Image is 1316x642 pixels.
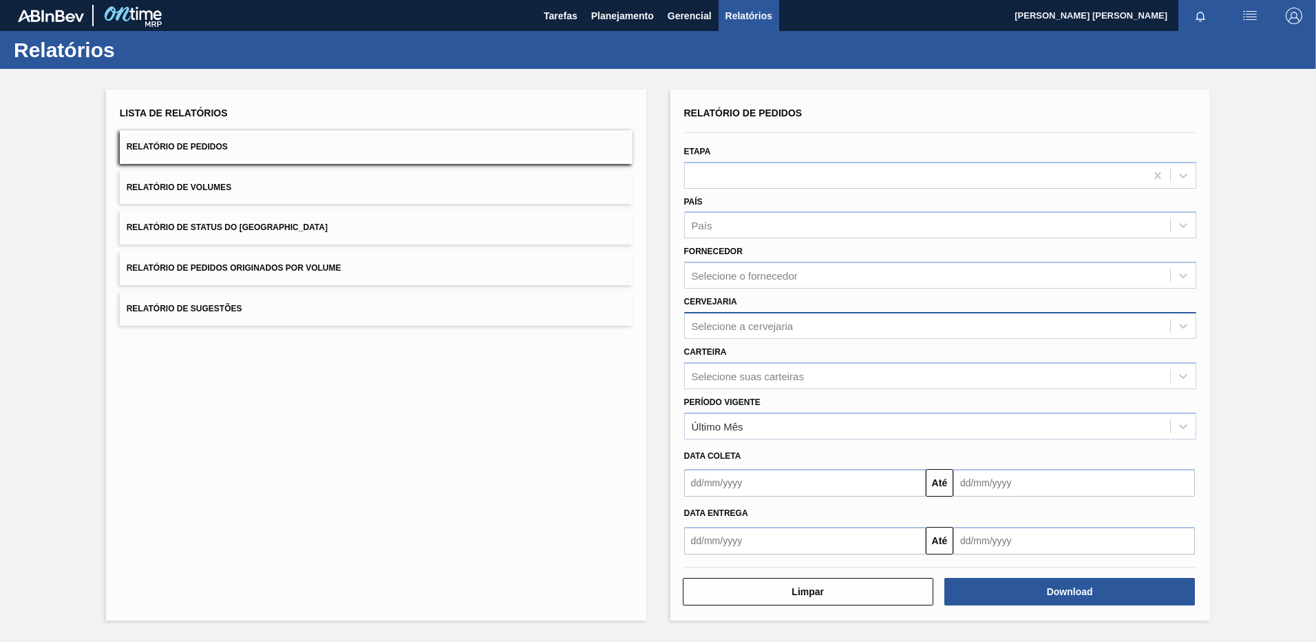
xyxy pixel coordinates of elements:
label: Cervejaria [684,297,737,307]
span: Relatório de Pedidos [684,107,803,118]
h1: Relatórios [14,42,258,58]
label: Fornecedor [684,247,743,256]
span: Gerencial [668,8,712,24]
span: Data entrega [684,508,748,518]
label: País [684,197,703,207]
label: Período Vigente [684,397,761,407]
span: Lista de Relatórios [120,107,228,118]
input: dd/mm/yyyy [684,469,926,497]
button: Até [926,469,953,497]
div: País [692,220,712,231]
button: Relatório de Status do [GEOGRAPHIC_DATA] [120,211,633,245]
label: Etapa [684,147,711,156]
button: Relatório de Pedidos [120,130,633,164]
button: Notificações [1178,6,1222,25]
span: Relatório de Pedidos Originados por Volume [127,263,341,273]
div: Selecione a cervejaria [692,320,794,331]
input: dd/mm/yyyy [953,469,1195,497]
img: userActions [1242,8,1258,24]
span: Relatório de Sugestões [127,304,242,313]
div: Selecione o fornecedor [692,270,798,282]
button: Limpar [683,578,933,605]
button: Relatório de Volumes [120,171,633,205]
button: Download [944,578,1195,605]
button: Relatório de Pedidos Originados por Volume [120,251,633,285]
img: Logout [1286,8,1302,24]
span: Data coleta [684,451,741,461]
input: dd/mm/yyyy [684,527,926,555]
div: Último Mês [692,420,743,432]
div: Selecione suas carteiras [692,370,804,382]
span: Relatório de Volumes [127,183,231,192]
span: Planejamento [591,8,654,24]
button: Até [926,527,953,555]
input: dd/mm/yyyy [953,527,1195,555]
span: Relatórios [725,8,772,24]
span: Tarefas [544,8,577,24]
img: TNhmsLtSVTkK8tSr43FrP2fwEKptu5GPRR3wAAAABJRU5ErkJggg== [18,10,84,22]
label: Carteira [684,347,727,357]
span: Relatório de Pedidos [127,142,228,152]
button: Relatório de Sugestões [120,292,633,326]
span: Relatório de Status do [GEOGRAPHIC_DATA] [127,222,328,232]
